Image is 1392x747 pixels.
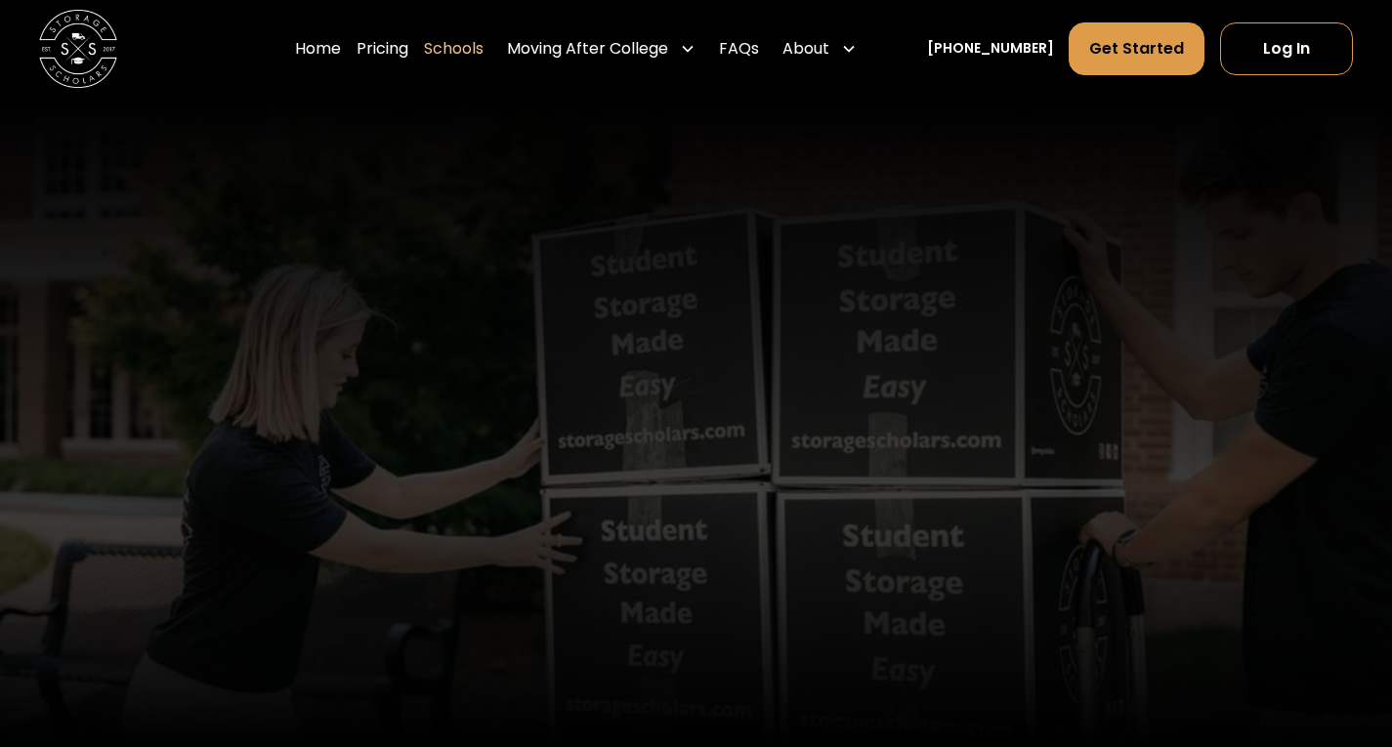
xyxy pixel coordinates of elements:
a: Home [295,21,341,76]
div: About [782,37,829,61]
a: FAQs [719,21,759,76]
a: Get Started [1069,22,1204,75]
a: [PHONE_NUMBER] [927,38,1054,59]
div: Moving After College [507,37,668,61]
a: Pricing [357,21,408,76]
a: Log In [1220,22,1353,75]
a: Schools [424,21,484,76]
img: Storage Scholars main logo [39,10,117,88]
